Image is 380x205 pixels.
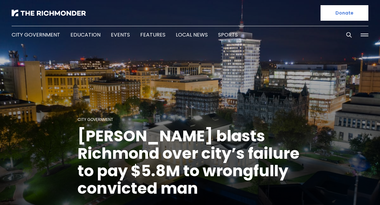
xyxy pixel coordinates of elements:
[218,31,238,38] a: Sports
[12,31,60,38] a: City Government
[325,173,380,205] iframe: portal-trigger
[78,117,113,122] a: City Government
[78,127,302,197] h1: [PERSON_NAME] blasts Richmond over city’s failure to pay $5.8M to wrongfully convicted man
[111,31,130,38] a: Events
[321,5,368,21] a: Donate
[176,31,208,38] a: Local News
[140,31,165,38] a: Features
[344,30,354,40] button: Search this site
[70,31,100,38] a: Education
[12,10,86,16] img: The Richmonder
